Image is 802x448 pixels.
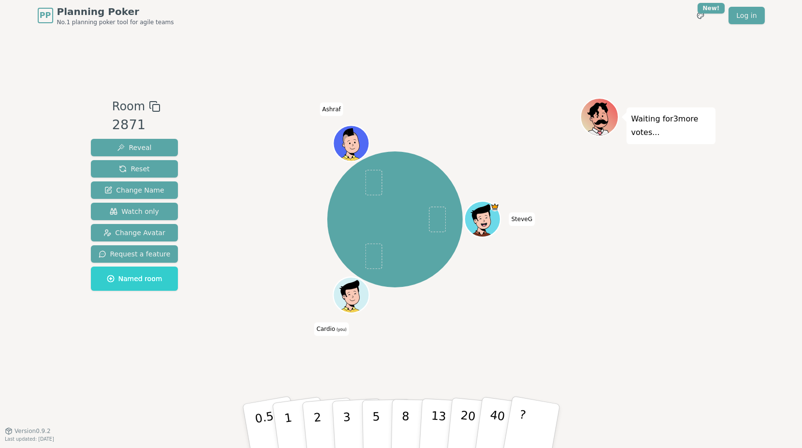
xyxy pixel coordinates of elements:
[40,10,51,21] span: PP
[15,427,51,435] span: Version 0.9.2
[320,103,343,116] span: Click to change your name
[631,112,711,139] p: Waiting for 3 more votes...
[99,249,171,259] span: Request a feature
[91,224,178,241] button: Change Avatar
[38,5,174,26] a: PPPlanning PokerNo.1 planning poker tool for agile teams
[729,7,764,24] a: Log in
[5,427,51,435] button: Version0.9.2
[692,7,709,24] button: New!
[104,185,164,195] span: Change Name
[5,436,54,442] span: Last updated: [DATE]
[335,278,368,312] button: Click to change your avatar
[314,323,349,336] span: Click to change your name
[509,212,535,226] span: Click to change your name
[91,181,178,199] button: Change Name
[107,274,162,284] span: Named room
[698,3,725,14] div: New!
[57,5,174,18] span: Planning Poker
[91,160,178,178] button: Reset
[490,202,499,211] span: SteveG is the host
[335,328,347,332] span: (you)
[91,245,178,263] button: Request a feature
[57,18,174,26] span: No.1 planning poker tool for agile teams
[119,164,149,174] span: Reset
[112,115,160,135] div: 2871
[91,203,178,220] button: Watch only
[110,207,159,216] span: Watch only
[112,98,145,115] span: Room
[117,143,151,152] span: Reveal
[103,228,165,238] span: Change Avatar
[91,139,178,156] button: Reveal
[91,267,178,291] button: Named room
